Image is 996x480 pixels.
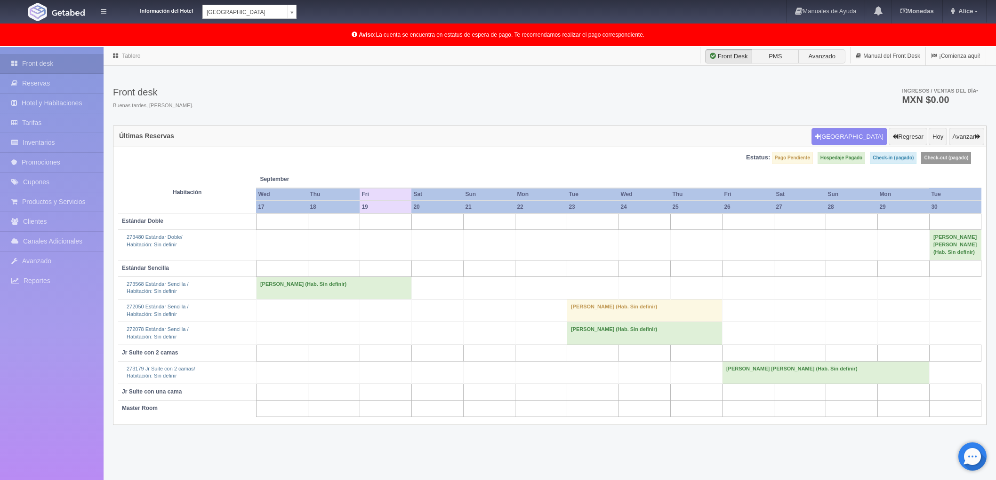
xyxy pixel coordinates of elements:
th: Thu [308,188,360,201]
th: Mon [877,188,929,201]
span: [GEOGRAPHIC_DATA] [207,5,284,19]
th: Wed [256,188,308,201]
th: 25 [670,201,722,213]
td: [PERSON_NAME] [PERSON_NAME] (Hab. Sin definir) [722,361,929,384]
th: 24 [618,201,670,213]
h4: Últimas Reservas [119,133,174,140]
th: Sun [826,188,877,201]
th: Tue [929,188,981,201]
label: Check-out (pagado) [921,152,971,164]
h3: Front desk [113,87,193,97]
dt: Información del Hotel [118,5,193,15]
a: [GEOGRAPHIC_DATA] [202,5,297,19]
label: PMS [752,49,799,63]
strong: Habitación [173,189,201,196]
a: 273179 Jr Suite con 2 camas/Habitación: Sin definir [127,366,195,379]
td: [PERSON_NAME] (Hab. Sin definir) [256,276,411,299]
span: Alice [956,8,973,15]
span: September [260,175,356,183]
button: Avanzar [949,128,984,146]
a: 273568 Estándar Sencilla /Habitación: Sin definir [127,281,188,294]
th: 27 [774,201,826,213]
img: Getabed [28,3,47,21]
th: Sun [463,188,515,201]
th: Sat [774,188,826,201]
b: Jr Suite con 2 camas [122,349,178,356]
th: 17 [256,201,308,213]
b: Master Room [122,405,158,411]
label: Estatus: [746,153,770,162]
label: Front Desk [705,49,752,63]
a: Manual del Front Desk [851,47,925,65]
th: 19 [360,201,411,213]
th: Sat [411,188,463,201]
th: Wed [618,188,670,201]
th: Tue [567,188,618,201]
a: 272050 Estándar Sencilla /Habitación: Sin definir [127,304,188,317]
label: Hospedaje Pagado [818,152,865,164]
th: 18 [308,201,360,213]
th: Mon [515,188,567,201]
th: 28 [826,201,877,213]
b: Estándar Sencilla [122,265,169,271]
th: Fri [722,188,774,201]
a: Tablero [122,53,140,59]
a: 272078 Estándar Sencilla /Habitación: Sin definir [127,326,188,339]
b: Monedas [900,8,933,15]
button: Hoy [929,128,947,146]
label: Check-in (pagado) [870,152,916,164]
td: [PERSON_NAME] (Hab. Sin definir) [567,299,722,322]
span: Buenas tardes, [PERSON_NAME]. [113,102,193,110]
th: Thu [670,188,722,201]
td: [PERSON_NAME] [PERSON_NAME] (Hab. Sin definir) [929,230,981,260]
button: [GEOGRAPHIC_DATA] [811,128,887,146]
a: ¡Comienza aquí! [926,47,986,65]
b: Jr Suite con una cama [122,388,182,395]
b: Estándar Doble [122,218,163,224]
span: Ingresos / Ventas del día [902,88,978,94]
th: 23 [567,201,618,213]
th: Fri [360,188,411,201]
h3: MXN $0.00 [902,95,978,104]
th: 21 [463,201,515,213]
label: Avanzado [798,49,845,63]
td: [PERSON_NAME] (Hab. Sin definir) [567,322,722,345]
button: Regresar [889,128,927,146]
label: Pago Pendiente [772,152,813,164]
th: 30 [929,201,981,213]
img: Getabed [52,9,85,16]
th: 22 [515,201,567,213]
th: 29 [877,201,929,213]
b: Aviso: [359,31,376,38]
a: 273480 Estándar Doble/Habitación: Sin definir [127,234,183,247]
th: 20 [411,201,463,213]
th: 26 [722,201,774,213]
